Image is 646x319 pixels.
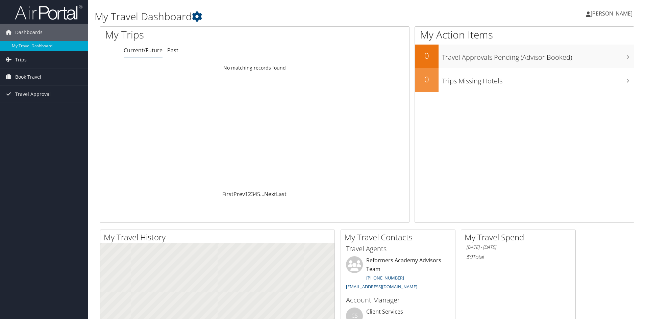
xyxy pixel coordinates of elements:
[264,190,276,198] a: Next
[343,256,453,292] li: Reformers Academy Advisors Team
[15,69,41,85] span: Book Travel
[15,4,82,20] img: airportal-logo.png
[254,190,257,198] a: 4
[415,28,634,42] h1: My Action Items
[442,73,634,86] h3: Trips Missing Hotels
[466,244,570,250] h6: [DATE] - [DATE]
[124,47,163,54] a: Current/Future
[15,24,43,41] span: Dashboards
[586,3,639,24] a: [PERSON_NAME]
[95,9,458,24] h1: My Travel Dashboard
[233,190,245,198] a: Prev
[366,275,404,281] a: [PHONE_NUMBER]
[415,45,634,68] a: 0Travel Approvals Pending (Advisor Booked)
[466,253,472,261] span: $0
[276,190,287,198] a: Last
[248,190,251,198] a: 2
[15,86,51,103] span: Travel Approval
[100,62,409,74] td: No matching records found
[344,232,455,243] h2: My Travel Contacts
[245,190,248,198] a: 1
[591,10,632,17] span: [PERSON_NAME]
[346,295,450,305] h3: Account Manager
[415,68,634,92] a: 0Trips Missing Hotels
[415,50,439,61] h2: 0
[346,284,417,290] a: [EMAIL_ADDRESS][DOMAIN_NAME]
[167,47,178,54] a: Past
[15,51,27,68] span: Trips
[222,190,233,198] a: First
[442,49,634,62] h3: Travel Approvals Pending (Advisor Booked)
[105,28,275,42] h1: My Trips
[104,232,334,243] h2: My Travel History
[346,244,450,254] h3: Travel Agents
[257,190,260,198] a: 5
[251,190,254,198] a: 3
[465,232,575,243] h2: My Travel Spend
[466,253,570,261] h6: Total
[415,74,439,85] h2: 0
[260,190,264,198] span: …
